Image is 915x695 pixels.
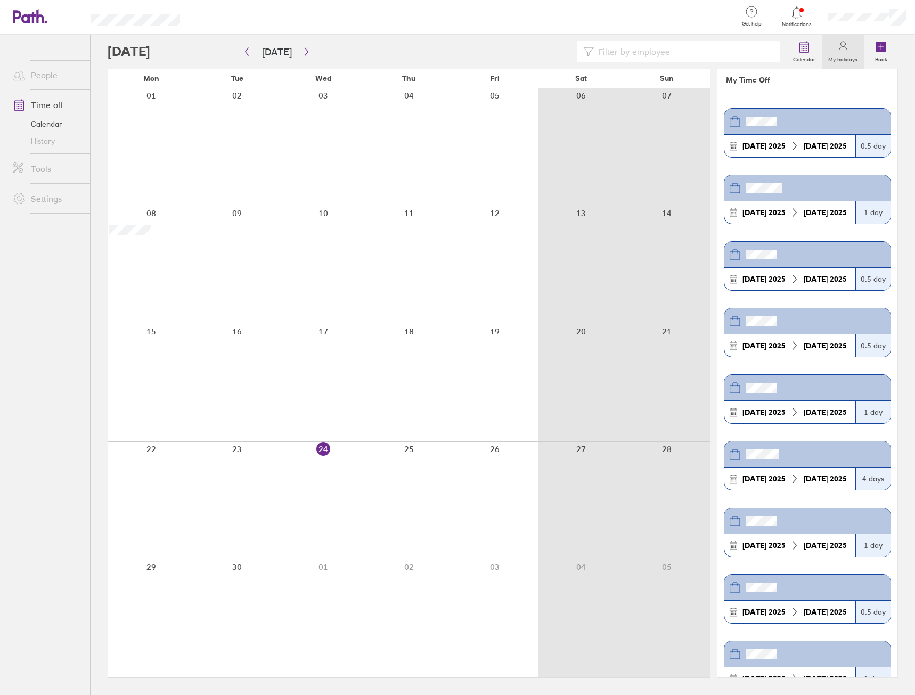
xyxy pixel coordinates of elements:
strong: [DATE] [742,141,766,151]
div: 2025 [738,208,790,217]
div: 2025 [799,541,851,550]
div: 2025 [799,142,851,150]
label: Calendar [787,53,822,63]
div: 2025 [799,674,851,683]
span: Fri [490,74,500,83]
div: 1 day [855,534,891,557]
strong: [DATE] [742,674,766,683]
strong: [DATE] [742,407,766,417]
div: 2025 [799,208,851,217]
div: 0.5 day [855,135,891,157]
div: 1 day [855,201,891,224]
strong: [DATE] [804,674,828,683]
a: [DATE] 2025[DATE] 20250.5 day [724,308,891,357]
div: 2025 [738,674,790,683]
div: 2025 [738,275,790,283]
a: Tools [4,158,90,179]
button: [DATE] [254,43,300,61]
a: [DATE] 2025[DATE] 20250.5 day [724,108,891,158]
span: Thu [402,74,415,83]
div: 2025 [738,142,790,150]
a: Time off [4,94,90,116]
a: People [4,64,90,86]
div: 0.5 day [855,268,891,290]
div: 4 days [855,468,891,490]
div: 2025 [799,475,851,483]
div: 0.5 day [855,601,891,623]
strong: [DATE] [742,341,766,350]
a: [DATE] 2025[DATE] 20250.5 day [724,241,891,291]
div: 2025 [799,275,851,283]
div: 2025 [738,475,790,483]
a: Calendar [4,116,90,133]
a: History [4,133,90,150]
div: 2025 [799,408,851,416]
a: Calendar [787,35,822,69]
div: 0.5 day [855,334,891,357]
strong: [DATE] [804,141,828,151]
div: 2025 [738,341,790,350]
span: Notifications [780,21,814,28]
strong: [DATE] [742,208,766,217]
strong: [DATE] [804,607,828,617]
span: Tue [231,74,243,83]
a: [DATE] 2025[DATE] 20254 days [724,441,891,490]
span: Sun [660,74,674,83]
a: [DATE] 2025[DATE] 20251 day [724,374,891,424]
strong: [DATE] [742,474,766,484]
input: Filter by employee [594,42,774,62]
a: [DATE] 2025[DATE] 20251 day [724,641,891,690]
div: 2025 [738,608,790,616]
strong: [DATE] [742,541,766,550]
a: [DATE] 2025[DATE] 20251 day [724,508,891,557]
label: Book [869,53,894,63]
strong: [DATE] [804,541,828,550]
span: Wed [315,74,331,83]
span: Mon [143,74,159,83]
a: Settings [4,188,90,209]
a: [DATE] 2025[DATE] 20251 day [724,175,891,224]
strong: [DATE] [804,208,828,217]
div: 2025 [799,341,851,350]
strong: [DATE] [804,474,828,484]
div: 1 day [855,401,891,423]
header: My Time Off [717,69,897,91]
div: 2025 [738,541,790,550]
strong: [DATE] [804,274,828,284]
a: [DATE] 2025[DATE] 20250.5 day [724,574,891,624]
div: 2025 [738,408,790,416]
strong: [DATE] [742,274,766,284]
a: Notifications [780,5,814,28]
div: 1 day [855,667,891,690]
label: My holidays [822,53,864,63]
strong: [DATE] [804,407,828,417]
a: Book [864,35,898,69]
a: My holidays [822,35,864,69]
span: Sat [575,74,587,83]
strong: [DATE] [742,607,766,617]
span: Get help [734,21,769,27]
div: 2025 [799,608,851,616]
strong: [DATE] [804,341,828,350]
